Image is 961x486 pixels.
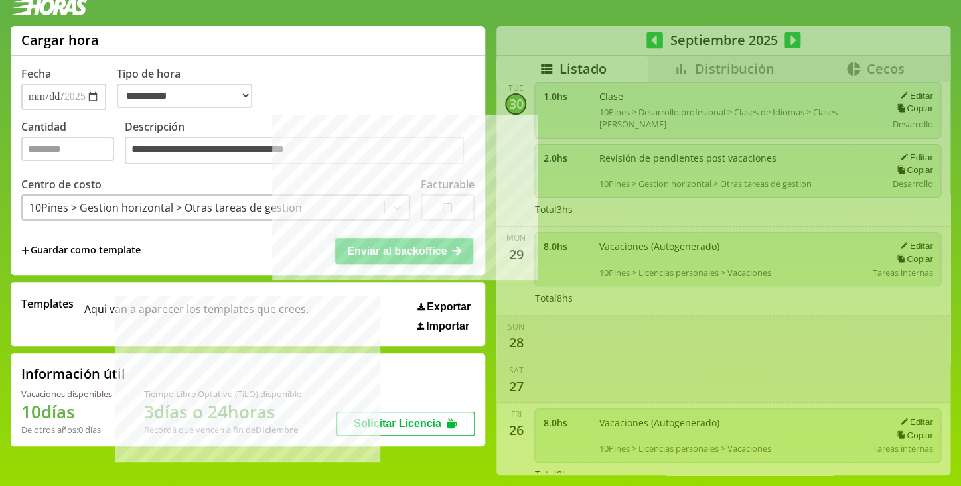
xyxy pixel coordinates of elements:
[336,412,475,436] button: Solicitar Licencia
[21,137,114,161] input: Cantidad
[117,66,263,110] label: Tipo de hora
[144,388,301,400] div: Tiempo Libre Optativo (TiLO) disponible
[117,84,252,108] select: Tipo de hora
[21,243,29,258] span: +
[21,296,74,311] span: Templates
[21,66,51,81] label: Fecha
[335,238,473,263] button: Enviar al backoffice
[354,418,441,429] span: Solicitar Licencia
[427,301,471,313] span: Exportar
[256,424,298,436] b: Diciembre
[21,365,125,383] h2: Información útil
[84,296,309,332] span: Aqui van a aparecer los templates que crees.
[144,424,301,436] div: Recordá que vencen a fin de
[413,300,475,314] button: Exportar
[21,177,102,192] label: Centro de costo
[21,119,125,168] label: Cantidad
[21,400,112,424] h1: 10 días
[29,200,302,215] div: 10Pines > Gestion horizontal > Otras tareas de gestion
[21,243,141,258] span: +Guardar como template
[125,119,475,168] label: Descripción
[426,320,469,332] span: Importar
[21,424,112,436] div: De otros años: 0 días
[347,245,447,257] span: Enviar al backoffice
[144,400,301,424] h1: 3 días o 24 horas
[125,137,464,164] textarea: Descripción
[21,388,112,400] div: Vacaciones disponibles
[21,31,99,49] h1: Cargar hora
[421,177,475,192] label: Facturable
